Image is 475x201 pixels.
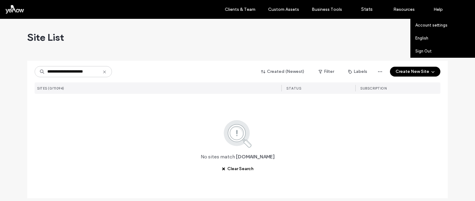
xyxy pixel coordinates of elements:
label: Stats [361,6,373,12]
button: Labels [343,67,373,77]
label: Resources [393,7,415,12]
button: Filter [312,67,340,77]
span: No sites match [201,153,235,160]
img: search.svg [215,119,260,149]
span: [DOMAIN_NAME] [236,153,275,160]
label: Account settings [415,23,447,27]
button: Created (Newest) [256,67,310,77]
label: Help [434,7,443,12]
button: Clear Search [216,164,259,174]
label: Clients & Team [225,7,255,12]
label: Custom Assets [268,7,299,12]
label: Sign Out [415,49,432,53]
label: Sites [195,6,205,12]
span: SITES (0/11094) [37,86,64,90]
a: Account settings [415,19,475,31]
label: Business Tools [312,7,342,12]
span: Site List [27,31,64,44]
a: Sign Out [415,45,475,57]
label: English [415,36,428,40]
span: SUBSCRIPTION [360,86,387,90]
span: STATUS [286,86,301,90]
span: Help [14,4,27,10]
button: Create New Site [390,67,440,77]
